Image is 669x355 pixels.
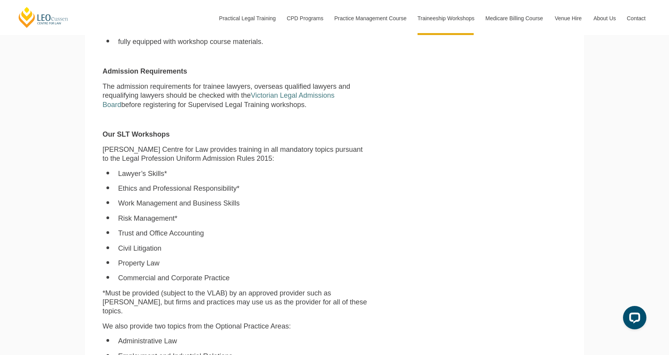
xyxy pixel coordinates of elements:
[103,82,368,109] p: The admission requirements for trainee lawyers, overseas qualified lawyers and requalifying lawye...
[118,184,368,193] li: Ethics and Professional Responsibility*
[103,145,368,163] p: [PERSON_NAME] Centre for Law provides training in all mandatory topics pursuant to the Legal Prof...
[118,229,368,238] li: Trust and Office Accounting
[412,2,480,35] a: Traineeship Workshops
[118,259,368,268] li: Property Law
[621,2,651,35] a: Contact
[118,169,368,178] li: Lawyer’s Skills*
[213,2,281,35] a: Practical Legal Training
[103,289,368,316] p: *Must be provided (subject to the VLAB) by an approved provider such as [PERSON_NAME], but firms ...
[617,303,650,336] iframe: LiveChat chat widget
[588,2,621,35] a: About Us
[118,37,368,46] li: fully equipped with workshop course materials.
[18,6,69,28] a: [PERSON_NAME] Centre for Law
[118,337,368,346] li: Administrative Law
[103,130,170,138] strong: Our SLT Workshops
[118,214,368,223] li: Risk Management*
[118,199,368,208] li: Work Management and Business Skills
[103,91,334,108] a: Victorian Legal Admissions Board
[329,2,412,35] a: Practice Management Course
[480,2,549,35] a: Medicare Billing Course
[103,322,368,331] p: We also provide two topics from the Optional Practice Areas:
[549,2,588,35] a: Venue Hire
[118,274,368,283] li: Commercial and Corporate Practice
[281,2,328,35] a: CPD Programs
[118,244,368,253] li: Civil Litigation
[103,67,187,75] strong: Admission Requirements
